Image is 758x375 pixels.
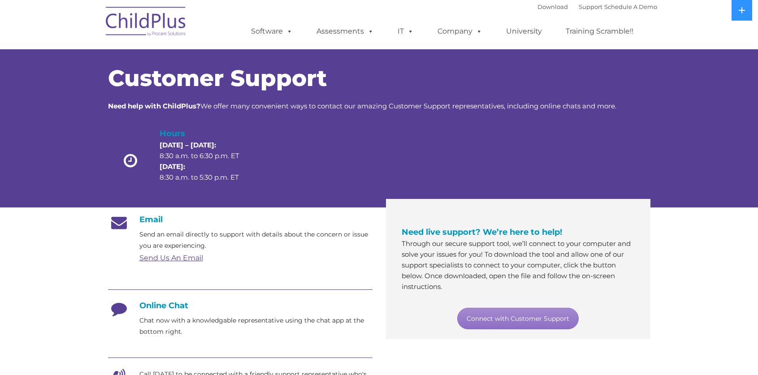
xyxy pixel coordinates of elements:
strong: [DATE]: [160,162,185,171]
span: Customer Support [108,65,327,92]
a: Download [537,3,568,10]
font: | [537,3,657,10]
strong: Need help with ChildPlus? [108,102,200,110]
a: IT [389,22,423,40]
span: We offer many convenient ways to contact our amazing Customer Support representatives, including ... [108,102,616,110]
a: Assessments [308,22,383,40]
h4: Email [108,215,373,224]
strong: [DATE] – [DATE]: [160,141,216,149]
span: Need live support? We’re here to help! [402,227,562,237]
a: Support [579,3,602,10]
img: ChildPlus by Procare Solutions [101,0,191,45]
p: 8:30 a.m. to 6:30 p.m. ET 8:30 a.m. to 5:30 p.m. ET [160,140,255,183]
h4: Online Chat [108,301,373,310]
a: Connect with Customer Support [457,308,579,329]
a: Software [242,22,302,40]
a: Schedule A Demo [604,3,657,10]
a: University [497,22,551,40]
a: Company [429,22,491,40]
p: Through our secure support tool, we’ll connect to your computer and solve your issues for you! To... [402,238,635,292]
a: Training Scramble!! [557,22,642,40]
h4: Hours [160,127,255,140]
p: Send an email directly to support with details about the concern or issue you are experiencing. [139,229,373,251]
p: Chat now with a knowledgable representative using the chat app at the bottom right. [139,315,373,337]
a: Send Us An Email [139,254,203,262]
